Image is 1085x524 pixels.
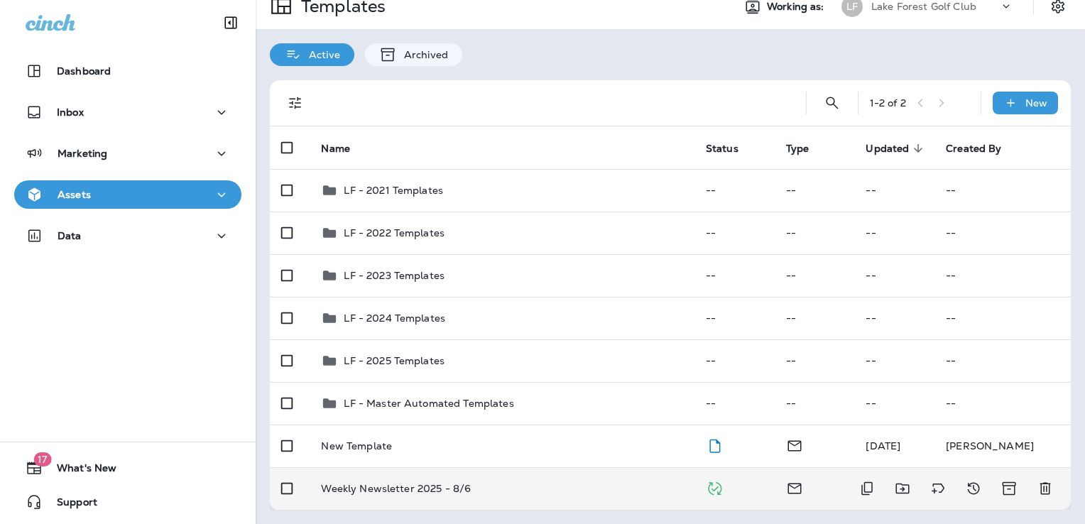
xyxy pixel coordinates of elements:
p: Marketing [58,148,107,159]
td: [PERSON_NAME] [934,425,1071,467]
span: Email [786,481,803,493]
td: -- [775,339,855,382]
td: -- [775,382,855,425]
td: -- [934,254,1071,297]
button: Dashboard [14,57,241,85]
td: -- [854,169,934,212]
button: Duplicate [853,474,881,503]
span: Support [43,496,97,513]
span: Updated [866,142,927,155]
td: -- [854,382,934,425]
p: Inbox [57,107,84,118]
span: Status [706,142,757,155]
td: -- [694,382,775,425]
td: -- [694,297,775,339]
p: Lake Forest Golf Club [871,1,976,12]
span: Pam Borrisove [866,440,900,452]
td: -- [854,212,934,254]
p: New Template [321,440,392,452]
td: -- [775,254,855,297]
p: LF - 2023 Templates [344,270,445,281]
td: -- [694,339,775,382]
p: LF - 2022 Templates [344,227,445,239]
span: Published [706,481,724,493]
td: -- [694,169,775,212]
span: Name [321,142,369,155]
button: Inbox [14,98,241,126]
p: Dashboard [57,65,111,77]
span: Draft [706,438,724,451]
td: -- [694,254,775,297]
button: Add tags [924,474,952,503]
button: Collapse Sidebar [211,9,251,37]
p: LF - 2025 Templates [344,355,445,366]
p: Archived [397,49,448,60]
span: Name [321,143,350,155]
button: Search Templates [818,89,846,117]
span: Type [786,142,828,155]
span: Updated [866,143,909,155]
button: Filters [281,89,310,117]
td: -- [934,169,1071,212]
p: LF - 2021 Templates [344,185,443,196]
p: Assets [58,189,91,200]
td: -- [934,297,1071,339]
button: Data [14,222,241,250]
td: -- [934,382,1071,425]
td: -- [775,169,855,212]
span: 17 [33,452,51,466]
button: Assets [14,180,241,209]
p: Active [302,49,340,60]
span: What's New [43,462,116,479]
button: View Changelog [959,474,988,503]
td: -- [854,297,934,339]
span: Working as: [767,1,827,13]
span: Type [786,143,809,155]
span: Created By [946,143,1001,155]
td: -- [854,254,934,297]
p: Weekly Newsletter 2025 - 8/6 [321,483,471,494]
button: Move to folder [888,474,917,503]
button: Marketing [14,139,241,168]
p: New [1025,97,1047,109]
td: -- [775,212,855,254]
p: LF - Master Automated Templates [344,398,513,409]
span: Created By [946,142,1020,155]
td: -- [775,297,855,339]
td: -- [854,339,934,382]
td: -- [934,212,1071,254]
button: Archive [995,474,1024,503]
button: 17What's New [14,454,241,482]
td: -- [694,212,775,254]
span: Status [706,143,738,155]
p: LF - 2024 Templates [344,312,445,324]
button: Support [14,488,241,516]
td: -- [934,339,1071,382]
button: Delete [1031,474,1059,503]
div: 1 - 2 of 2 [870,97,906,109]
p: Data [58,230,82,241]
span: Email [786,438,803,451]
